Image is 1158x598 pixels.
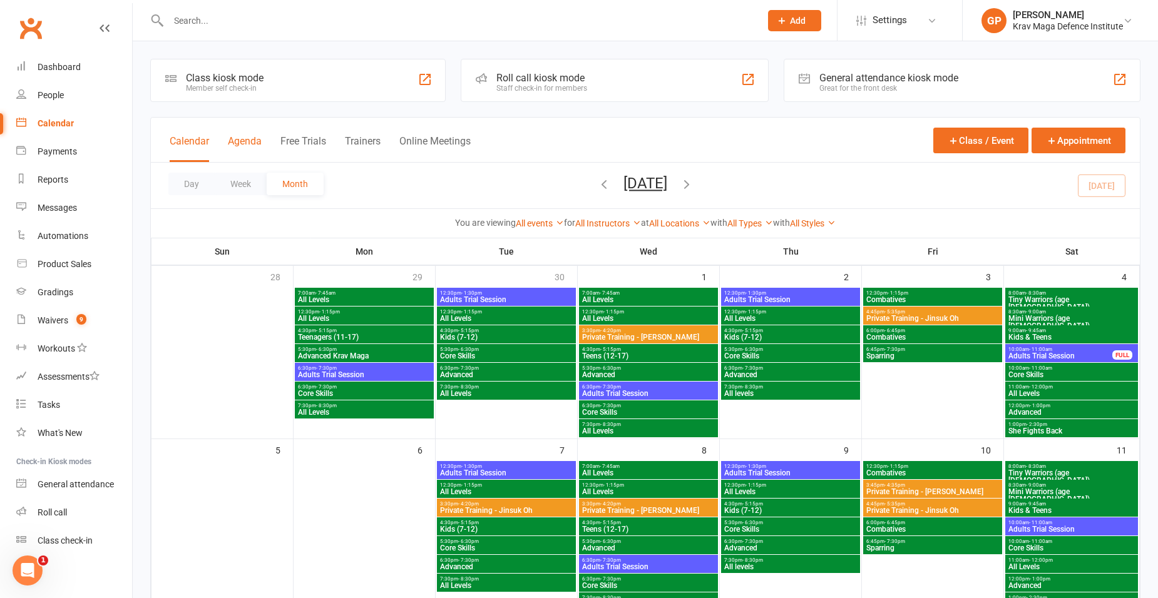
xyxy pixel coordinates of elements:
[724,563,858,570] span: All levels
[1008,525,1135,533] span: Adults Trial Session
[1008,408,1135,416] span: Advanced
[16,419,132,447] a: What's New
[1029,365,1052,371] span: - 11:00am
[16,194,132,222] a: Messages
[16,278,132,307] a: Gradings
[16,335,132,363] a: Workouts
[866,296,1000,303] span: Combatives
[1008,464,1135,469] span: 8:00am
[866,507,1000,514] span: Private Training - Jinsuk Oh
[582,520,715,525] span: 4:30pm
[38,535,93,545] div: Class check-in
[724,482,858,488] span: 12:30pm
[1008,422,1135,427] span: 1:00pm
[724,557,858,563] span: 7:30pm
[884,501,905,507] span: - 5:35pm
[439,520,573,525] span: 4:30pm
[297,371,431,378] span: Adults Trial Session
[1008,333,1135,341] span: Kids & Teens
[38,315,68,325] div: Waivers
[439,328,573,333] span: 4:30pm
[16,138,132,166] a: Payments
[866,315,1000,322] span: Private Training - Jinsuk Oh
[458,365,479,371] span: - 7:30pm
[38,118,74,128] div: Calendar
[439,384,573,390] span: 7:30pm
[742,520,763,525] span: - 6:30pm
[600,464,620,469] span: - 7:45am
[742,384,763,390] span: - 8:30pm
[16,166,132,194] a: Reports
[458,347,479,352] span: - 6:30pm
[439,296,573,303] span: Adults Trial Session
[319,309,340,315] span: - 1:15pm
[582,333,715,341] span: Private Training - [PERSON_NAME]
[866,328,1000,333] span: 6:00pm
[742,501,763,507] span: - 5:15pm
[981,439,1003,460] div: 10
[1008,520,1135,525] span: 10:00am
[710,218,727,228] strong: with
[1027,422,1047,427] span: - 2:30pm
[316,365,337,371] span: - 7:30pm
[790,16,806,26] span: Add
[297,333,431,341] span: Teenagers (11-17)
[600,520,621,525] span: - 5:15pm
[1026,328,1046,333] span: - 9:45am
[38,175,68,185] div: Reports
[884,328,905,333] span: - 6:45pm
[516,218,564,228] a: All events
[1008,482,1135,488] span: 8:30am
[582,328,715,333] span: 3:30pm
[297,352,431,360] span: Advanced Krav Maga
[724,384,858,390] span: 7:30pm
[297,403,431,408] span: 7:30pm
[866,309,1000,315] span: 4:45pm
[724,507,858,514] span: Kids (7-12)
[866,290,1000,296] span: 12:30pm
[458,576,479,582] span: - 8:30pm
[458,328,479,333] span: - 5:15pm
[412,266,435,286] div: 29
[16,391,132,419] a: Tasks
[1030,403,1050,408] span: - 1:00pm
[1008,365,1135,371] span: 10:00am
[461,290,482,296] span: - 1:30pm
[582,390,715,397] span: Adults Trial Session
[873,6,907,34] span: Settings
[884,520,905,525] span: - 6:45pm
[16,499,132,527] a: Roll call
[560,439,577,460] div: 7
[866,352,1000,360] span: Sparring
[742,365,763,371] span: - 7:30pm
[13,555,43,585] iframe: Intercom live chat
[1008,309,1135,315] span: 8:30am
[1008,539,1135,544] span: 10:00am
[866,347,1000,352] span: 6:45pm
[439,501,573,507] span: 3:30pm
[458,501,479,507] span: - 4:20pm
[458,520,479,525] span: - 5:15pm
[455,218,516,228] strong: You are viewing
[1008,403,1135,408] span: 12:00pm
[819,84,958,93] div: Great for the front desk
[724,501,858,507] span: 4:30pm
[1008,488,1135,503] span: Mini Warriors (age [DEMOGRAPHIC_DATA])
[1008,427,1135,435] span: She Fights Back
[1004,238,1140,265] th: Sat
[1008,390,1135,397] span: All Levels
[746,290,766,296] span: - 1:30pm
[38,259,91,269] div: Product Sales
[724,309,858,315] span: 12:30pm
[866,469,1000,477] span: Combatives
[600,422,621,427] span: - 8:30pm
[724,464,858,469] span: 12:30pm
[297,347,431,352] span: 5:30pm
[884,482,905,488] span: - 4:35pm
[727,218,773,228] a: All Types
[866,539,1000,544] span: 6:45pm
[16,527,132,555] a: Class kiosk mode
[582,501,715,507] span: 3:30pm
[297,365,431,371] span: 6:30pm
[1013,9,1123,21] div: [PERSON_NAME]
